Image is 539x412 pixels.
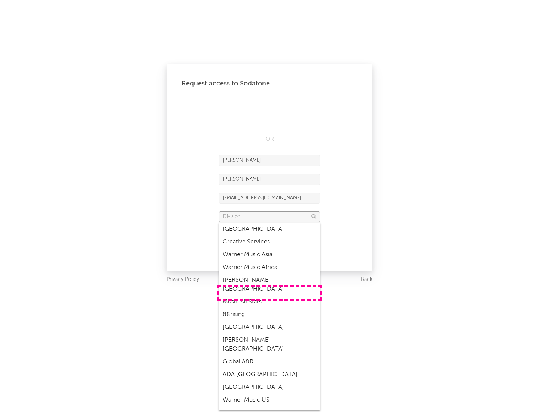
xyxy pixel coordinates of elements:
[182,79,357,88] div: Request access to Sodatone
[219,321,320,334] div: [GEOGRAPHIC_DATA]
[219,135,320,144] div: OR
[219,193,320,204] input: Email
[219,248,320,261] div: Warner Music Asia
[219,211,320,222] input: Division
[219,296,320,308] div: Music All Stars
[219,174,320,185] input: Last Name
[219,381,320,394] div: [GEOGRAPHIC_DATA]
[219,355,320,368] div: Global A&R
[219,155,320,166] input: First Name
[219,223,320,236] div: [GEOGRAPHIC_DATA]
[219,368,320,381] div: ADA [GEOGRAPHIC_DATA]
[361,275,372,284] a: Back
[219,394,320,406] div: Warner Music US
[219,236,320,248] div: Creative Services
[219,334,320,355] div: [PERSON_NAME] [GEOGRAPHIC_DATA]
[219,308,320,321] div: 88rising
[219,261,320,274] div: Warner Music Africa
[219,274,320,296] div: [PERSON_NAME] [GEOGRAPHIC_DATA]
[167,275,199,284] a: Privacy Policy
